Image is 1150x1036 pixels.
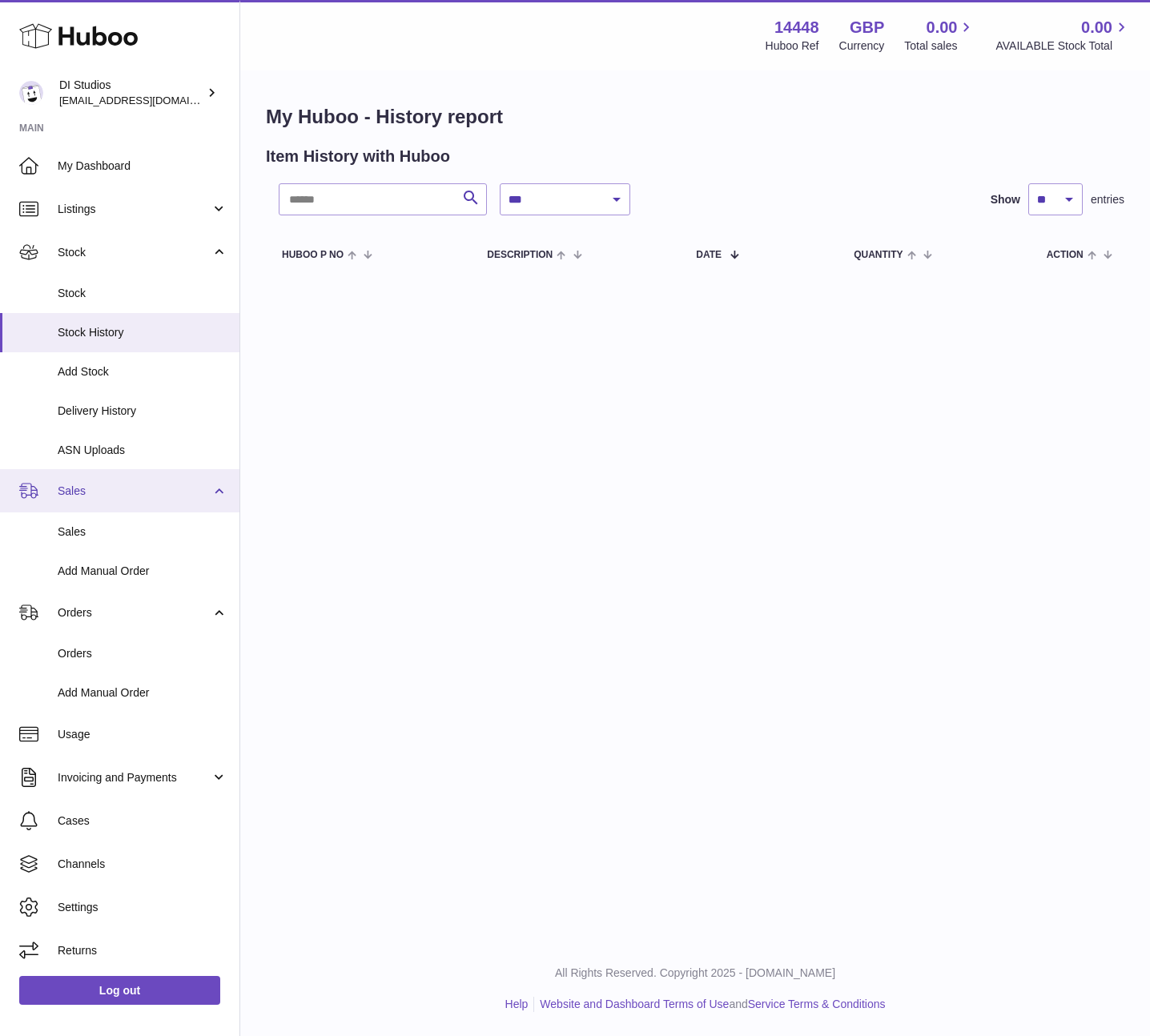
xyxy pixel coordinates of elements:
[58,524,227,540] span: Sales
[58,900,227,915] span: Settings
[58,325,227,340] span: Stock History
[850,17,884,38] strong: GBP
[991,192,1020,207] label: Show
[58,364,227,379] span: Add Stock
[253,966,1137,981] p: All Rights Reserved. Copyright 2025 - [DOMAIN_NAME]
[927,17,958,38] span: 0.00
[774,17,819,38] strong: 14448
[58,813,227,829] span: Cases
[58,564,227,579] span: Add Manual Order
[58,286,227,301] span: Stock
[58,727,227,742] span: Usage
[59,94,235,106] span: [EMAIL_ADDRESS][DOMAIN_NAME]
[505,998,529,1010] a: Help
[1091,192,1124,207] span: entries
[839,38,885,54] div: Currency
[58,857,227,872] span: Channels
[766,38,819,54] div: Huboo Ref
[58,770,211,785] span: Invoicing and Payments
[282,250,344,260] span: Huboo P no
[58,202,211,217] span: Listings
[58,484,211,499] span: Sales
[266,146,450,167] h2: Item History with Huboo
[58,245,211,260] span: Stock
[487,250,553,260] span: Description
[540,998,729,1010] a: Website and Dashboard Terms of Use
[904,17,975,54] a: 0.00 Total sales
[266,104,1124,130] h1: My Huboo - History report
[59,78,203,108] div: DI Studios
[854,250,903,260] span: Quantity
[58,943,227,958] span: Returns
[58,159,227,174] span: My Dashboard
[696,250,722,260] span: Date
[748,998,886,1010] a: Service Terms & Conditions
[995,38,1131,54] span: AVAILABLE Stock Total
[904,38,975,54] span: Total sales
[995,17,1131,54] a: 0.00 AVAILABLE Stock Total
[58,443,227,458] span: ASN Uploads
[534,997,885,1012] li: and
[58,605,211,620] span: Orders
[19,81,43,105] img: ilgutis.domantas@gmail.com
[58,404,227,419] span: Delivery History
[58,685,227,701] span: Add Manual Order
[19,976,220,1005] a: Log out
[58,646,227,661] span: Orders
[1047,250,1084,260] span: Action
[1081,17,1112,38] span: 0.00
